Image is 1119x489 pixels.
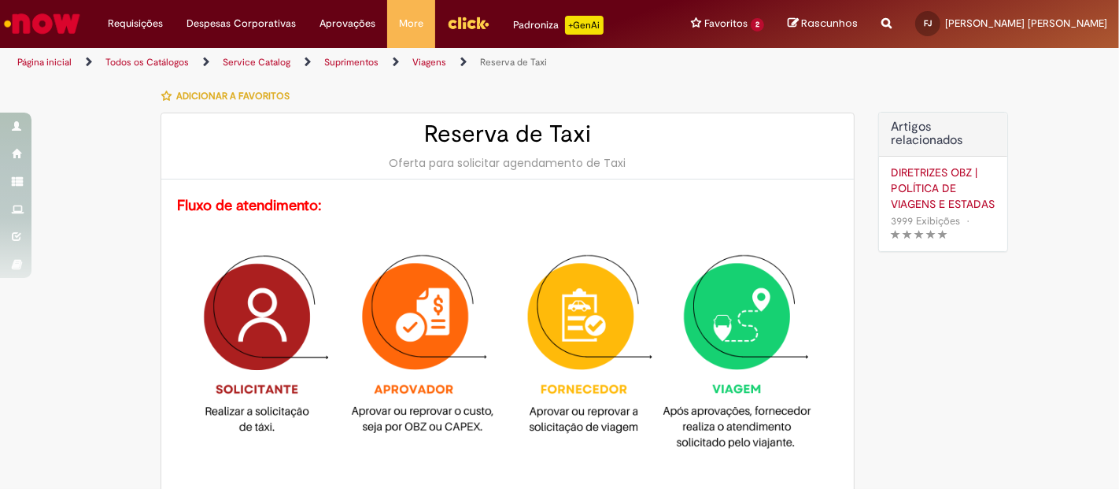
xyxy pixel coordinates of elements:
span: FJ [924,18,932,28]
span: 3999 Exibições [891,214,960,228]
a: Reserva de Taxi [480,56,547,69]
div: Padroniza [513,16,604,35]
span: Requisições [108,16,163,31]
span: Favoritos [704,16,748,31]
span: 2 [751,18,764,31]
a: DIRETRIZES OBZ | POLÍTICA DE VIAGENS E ESTADAS [891,165,995,212]
span: Rascunhos [801,16,858,31]
div: Oferta para solicitar agendamento de Taxi [177,155,838,171]
img: click_logo_yellow_360x200.png [447,11,489,35]
h3: Artigos relacionados [891,120,995,148]
a: Service Catalog [223,56,290,69]
p: +GenAi [565,16,604,35]
span: Adicionar a Favoritos [176,90,290,102]
a: Viagens [412,56,446,69]
span: More [399,16,423,31]
a: Página inicial [17,56,72,69]
a: Rascunhos [788,17,858,31]
button: Adicionar a Favoritos [161,80,298,113]
span: [PERSON_NAME] [PERSON_NAME] [945,17,1107,30]
strong: Fluxo de atendimento: [177,196,322,215]
a: Suprimentos [324,56,379,69]
a: Todos os Catálogos [105,56,189,69]
h2: Reserva de Taxi [177,121,838,147]
span: • [963,210,973,232]
img: ServiceNow [2,8,83,39]
span: Aprovações [319,16,375,31]
ul: Trilhas de página [12,48,734,77]
span: Despesas Corporativas [186,16,296,31]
